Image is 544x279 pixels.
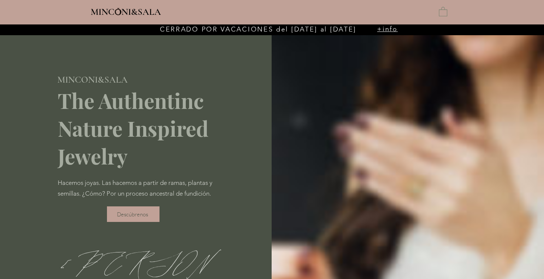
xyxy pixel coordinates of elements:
[91,5,161,17] a: MINCONI&SALA
[57,73,128,85] a: MINCONI&SALA
[57,74,128,85] span: MINCONI&SALA
[91,6,161,17] span: MINCONI&SALA
[117,211,148,218] span: Descúbrenos
[160,25,356,33] span: CERRADO POR VACACIONES del [DATE] al [DATE]
[107,206,159,222] a: Descúbrenos
[58,179,212,197] span: Hacemos joyas. Las hacemos a partir de ramas, plantas y semillas. ¿Cómo? Por un proceso ancestral...
[115,8,121,15] img: Minconi Sala
[377,25,398,33] a: +info
[58,86,208,170] span: The Authentinc Nature Inspired Jewelry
